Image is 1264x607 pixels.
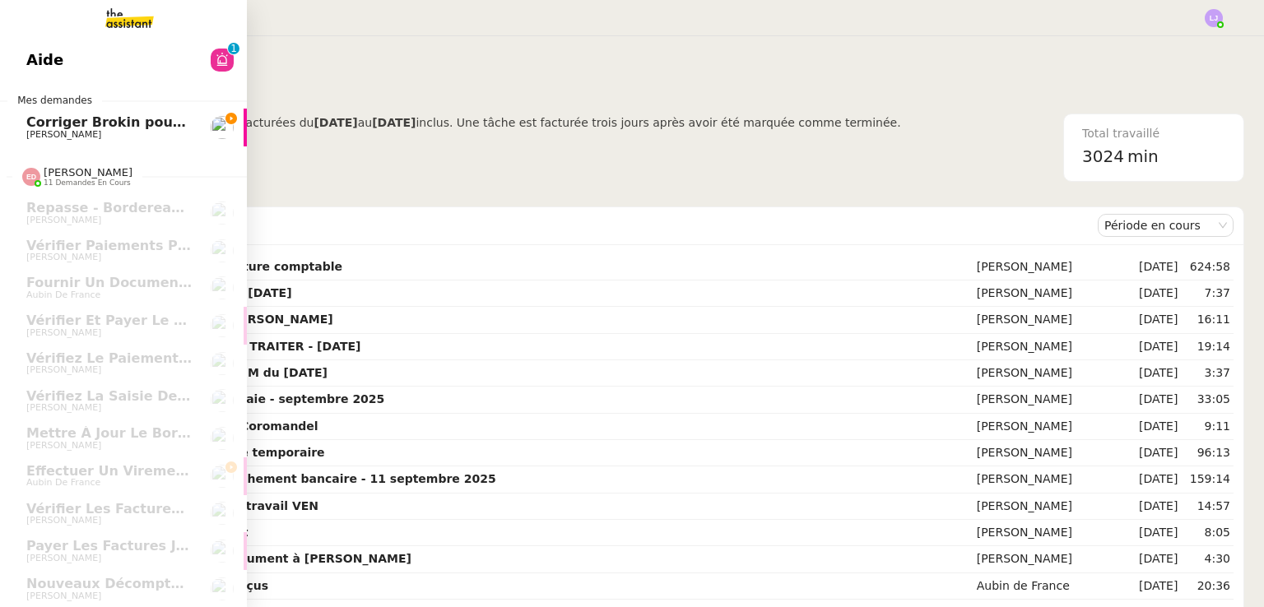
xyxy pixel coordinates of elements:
td: [DATE] [1131,334,1181,360]
td: [PERSON_NAME] [974,334,1131,360]
p: 1 [230,43,237,58]
td: [DATE] [1131,387,1181,413]
span: [PERSON_NAME] [26,402,101,413]
td: [PERSON_NAME] [974,466,1131,493]
td: [DATE] [1131,254,1181,280]
td: Aubin de France [974,573,1131,600]
img: users%2F0zQGGmvZECeMseaPawnreYAQQyS2%2Favatar%2Feddadf8a-b06f-4db9-91c4-adeed775bb0f [211,116,234,139]
td: [DATE] [1131,414,1181,440]
img: users%2Fa6PbEmLwvGXylUqKytRPpDpAx153%2Favatar%2Ffanny.png [211,239,234,262]
td: [PERSON_NAME] [974,307,1131,333]
td: [PERSON_NAME] [974,493,1131,520]
strong: COMPTABILITE - Rapprochement bancaire - 11 septembre 2025 [86,472,496,485]
td: 624:58 [1181,254,1234,280]
strong: Demander signature document à [PERSON_NAME] [86,552,411,565]
span: [PERSON_NAME] [26,364,101,375]
span: Vérifier et payer le contrat [26,313,230,328]
span: Vérifier paiements primes Lefort et De Marignac [26,238,386,253]
td: 14:57 [1181,493,1234,520]
td: [PERSON_NAME] [974,280,1131,307]
span: Vérifier les factures non réglées [26,501,276,517]
td: [DATE] [1131,440,1181,466]
img: users%2Fa6PbEmLwvGXylUqKytRPpDpAx153%2Favatar%2Ffanny.png [211,577,234,600]
span: [PERSON_NAME] [26,327,101,338]
img: users%2Fa6PbEmLwvGXylUqKytRPpDpAx153%2Favatar%2Ffanny.png [211,314,234,337]
span: inclus. Une tâche est facturée trois jours après avoir été marquée comme terminée. [416,116,900,129]
td: [PERSON_NAME] [974,254,1131,280]
span: Vérifiez la saisie des bordereaux Goldencare [26,388,365,404]
span: Mettre à jour le bordereau de juin [26,425,287,441]
td: [DATE] [1131,360,1181,387]
b: [DATE] [372,116,416,129]
td: [DATE] [1131,280,1181,307]
td: 16:11 [1181,307,1234,333]
img: users%2FNmPW3RcGagVdwlUj0SIRjiM8zA23%2Favatar%2Fb3e8f68e-88d8-429d-a2bd-00fb6f2d12db [211,352,234,375]
td: [DATE] [1131,493,1181,520]
span: [PERSON_NAME] [26,129,101,140]
span: Aide [26,48,63,72]
span: [PERSON_NAME] [26,440,101,451]
img: svg [22,168,40,186]
td: [PERSON_NAME] [974,546,1131,572]
span: [PERSON_NAME] [26,515,101,526]
img: users%2FNmPW3RcGagVdwlUj0SIRjiM8zA23%2Favatar%2Fb3e8f68e-88d8-429d-a2bd-00fb6f2d12db [211,502,234,525]
img: users%2FSclkIUIAuBOhhDrbgjtrSikBoD03%2Favatar%2F48cbc63d-a03d-4817-b5bf-7f7aeed5f2a9 [211,465,234,488]
td: 8:05 [1181,520,1234,546]
div: Total travaillé [1082,124,1225,143]
img: users%2FWH1OB8fxGAgLOjAz1TtlPPgOcGL2%2Favatar%2F32e28291-4026-4208-b892-04f74488d877 [211,427,234,450]
td: [PERSON_NAME] [974,440,1131,466]
span: [PERSON_NAME] [26,252,101,262]
span: Mes demandes [7,92,102,109]
td: 3:37 [1181,360,1234,387]
td: 9:11 [1181,414,1234,440]
td: [PERSON_NAME] [974,360,1131,387]
span: 11 demandes en cours [44,178,131,188]
img: svg [1205,9,1223,27]
td: [DATE] [1131,546,1181,572]
div: Demandes [83,209,1098,242]
span: [PERSON_NAME] [26,553,101,563]
td: [PERSON_NAME] [974,520,1131,546]
span: Repasse - Bordereaux Avril [26,200,227,215]
td: 96:13 [1181,440,1234,466]
img: users%2FC0n4RBXzEbUC5atUgsP2qpDRH8u1%2Favatar%2F48114808-7f8b-4f9a-89ba-6a29867a11d8 [211,540,234,563]
span: Corriger Brokin pour clôture comptable [26,114,318,130]
nz-badge-sup: 1 [228,43,239,54]
td: 159:14 [1181,466,1234,493]
td: [DATE] [1131,466,1181,493]
img: users%2F0zQGGmvZECeMseaPawnreYAQQyS2%2Favatar%2Feddadf8a-b06f-4db9-91c4-adeed775bb0f [211,202,234,225]
span: Effectuer un virement urgent [26,463,247,479]
td: 20:36 [1181,573,1234,600]
span: Aubin de France [26,477,100,488]
td: [PERSON_NAME] [974,387,1131,413]
span: [PERSON_NAME] [26,591,101,601]
span: 3024 [1082,146,1124,166]
span: Payer les factures jointes [26,538,221,554]
b: [DATE] [314,116,357,129]
td: 7:37 [1181,280,1234,307]
td: 19:14 [1181,334,1234,360]
td: 33:05 [1181,387,1234,413]
td: [DATE] [1131,307,1181,333]
td: [DATE] [1131,520,1181,546]
span: [PERSON_NAME] [44,166,132,178]
td: [PERSON_NAME] [974,414,1131,440]
span: Fournir un document bancaire complet [26,275,320,290]
span: Vérifiez le paiement du client [26,350,251,366]
span: Nouveaux décomptes de commissions [26,576,314,591]
span: min [1127,143,1159,170]
span: au [358,116,372,129]
td: [DATE] [1131,573,1181,600]
span: Aubin de France [26,290,100,300]
td: 4:30 [1181,546,1234,572]
img: users%2FSclkIUIAuBOhhDrbgjtrSikBoD03%2Favatar%2F48cbc63d-a03d-4817-b5bf-7f7aeed5f2a9 [211,276,234,299]
img: users%2F0zQGGmvZECeMseaPawnreYAQQyS2%2Favatar%2Feddadf8a-b06f-4db9-91c4-adeed775bb0f [211,389,234,412]
strong: Obtenir signature de [PERSON_NAME] [86,313,333,326]
span: [PERSON_NAME] [26,215,101,225]
nz-select-item: Période en cours [1104,215,1227,236]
